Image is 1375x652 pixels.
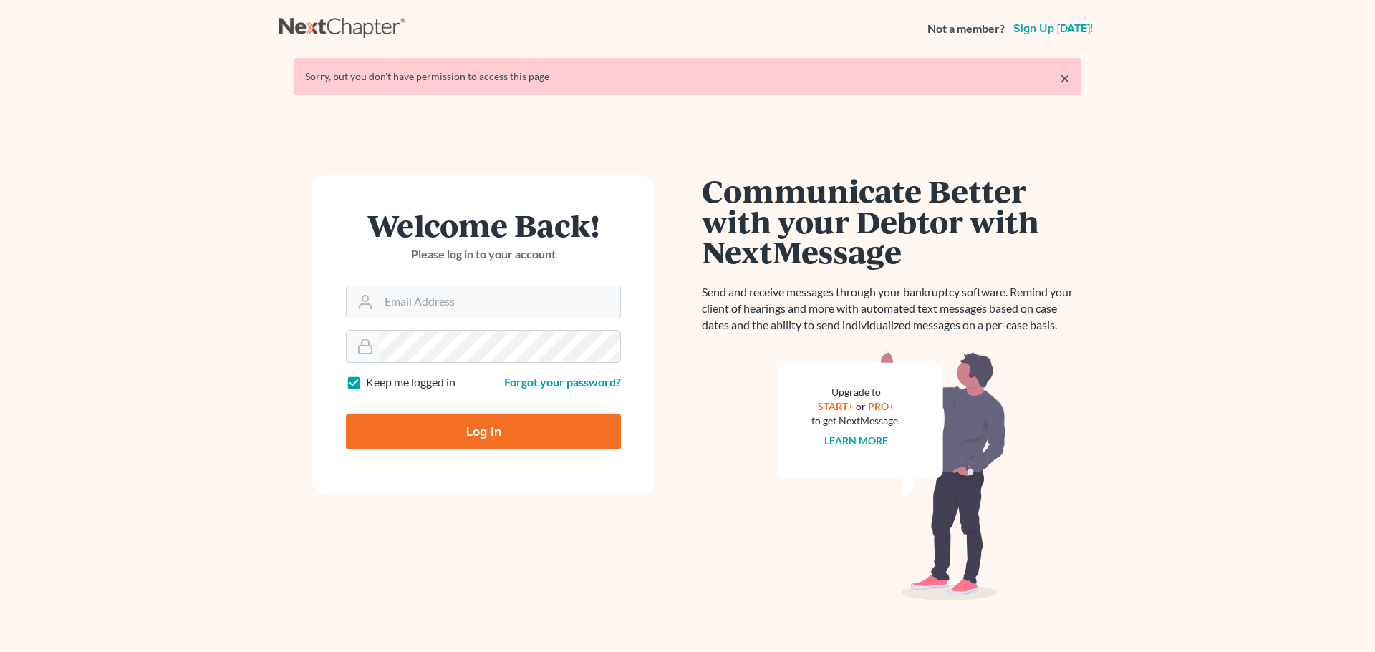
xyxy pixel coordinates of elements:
div: Sorry, but you don't have permission to access this page [305,69,1070,84]
a: Sign up [DATE]! [1010,23,1096,34]
a: START+ [818,400,854,412]
a: Forgot your password? [504,375,621,389]
p: Please log in to your account [346,246,621,263]
img: nextmessage_bg-59042aed3d76b12b5cd301f8e5b87938c9018125f34e5fa2b7a6b67550977c72.svg [777,351,1006,601]
input: Log In [346,414,621,449]
h1: Welcome Back! [346,210,621,240]
h1: Communicate Better with your Debtor with NextMessage [702,175,1081,267]
div: to get NextMessage. [811,414,900,428]
input: Email Address [379,286,620,318]
strong: Not a member? [927,21,1005,37]
a: PRO+ [868,400,894,412]
a: × [1060,69,1070,87]
label: Keep me logged in [366,374,455,391]
a: Learn more [824,434,888,447]
span: or [856,400,866,412]
div: Upgrade to [811,385,900,399]
p: Send and receive messages through your bankruptcy software. Remind your client of hearings and mo... [702,284,1081,334]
